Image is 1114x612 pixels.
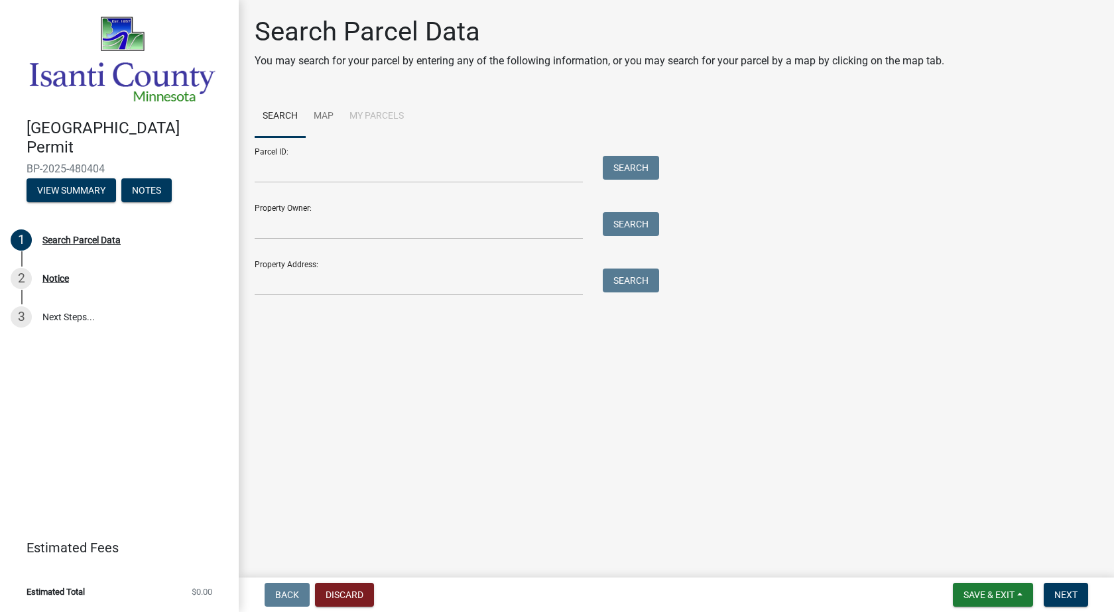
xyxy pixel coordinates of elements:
[603,156,659,180] button: Search
[275,589,299,600] span: Back
[42,235,121,245] div: Search Parcel Data
[121,178,172,202] button: Notes
[255,53,944,69] p: You may search for your parcel by entering any of the following information, or you may search fo...
[27,162,212,175] span: BP-2025-480404
[315,583,374,607] button: Discard
[11,306,32,328] div: 3
[11,229,32,251] div: 1
[603,212,659,236] button: Search
[11,534,217,561] a: Estimated Fees
[11,268,32,289] div: 2
[255,16,944,48] h1: Search Parcel Data
[265,583,310,607] button: Back
[27,178,116,202] button: View Summary
[953,583,1033,607] button: Save & Exit
[1054,589,1078,600] span: Next
[27,119,228,157] h4: [GEOGRAPHIC_DATA] Permit
[1044,583,1088,607] button: Next
[27,14,217,105] img: Isanti County, Minnesota
[121,186,172,196] wm-modal-confirm: Notes
[42,274,69,283] div: Notice
[27,587,85,596] span: Estimated Total
[603,269,659,292] button: Search
[27,186,116,196] wm-modal-confirm: Summary
[306,95,341,138] a: Map
[255,95,306,138] a: Search
[963,589,1015,600] span: Save & Exit
[192,587,212,596] span: $0.00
